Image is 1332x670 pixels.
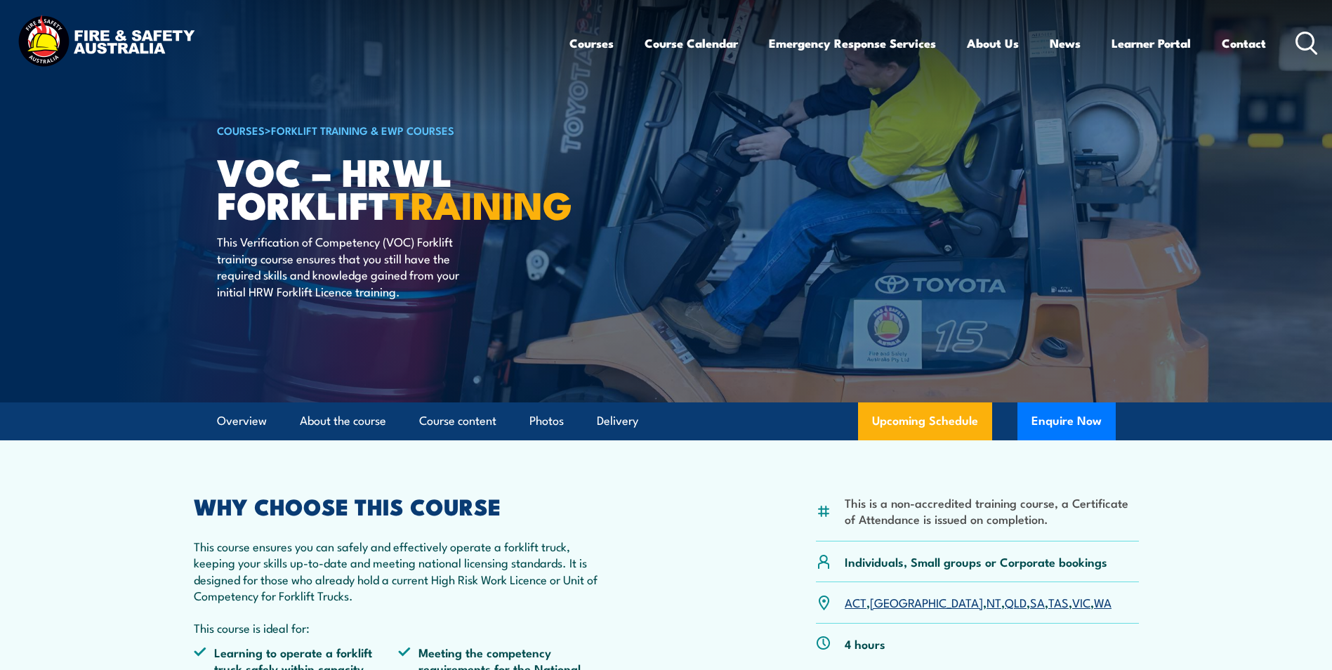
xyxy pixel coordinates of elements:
p: Individuals, Small groups or Corporate bookings [845,553,1107,570]
a: [GEOGRAPHIC_DATA] [870,593,983,610]
a: About Us [967,25,1019,62]
a: Course Calendar [645,25,738,62]
h2: WHY CHOOSE THIS COURSE [194,496,604,515]
h1: VOC – HRWL Forklift [217,155,564,220]
strong: TRAINING [390,174,572,232]
p: This course ensures you can safely and effectively operate a forklift truck, keeping your skills ... [194,538,604,604]
p: 4 hours [845,636,885,652]
a: Upcoming Schedule [858,402,992,440]
a: Forklift Training & EWP Courses [271,122,454,138]
a: TAS [1048,593,1069,610]
a: News [1050,25,1081,62]
a: About the course [300,402,386,440]
a: Contact [1222,25,1266,62]
a: Course content [419,402,496,440]
a: VIC [1072,593,1090,610]
h6: > [217,121,564,138]
p: , , , , , , , [845,594,1112,610]
a: COURSES [217,122,265,138]
a: ACT [845,593,866,610]
a: Courses [569,25,614,62]
button: Enquire Now [1017,402,1116,440]
a: QLD [1005,593,1027,610]
a: Overview [217,402,267,440]
a: WA [1094,593,1112,610]
a: SA [1030,593,1045,610]
p: This Verification of Competency (VOC) Forklift training course ensures that you still have the re... [217,233,473,299]
p: This course is ideal for: [194,619,604,636]
li: This is a non-accredited training course, a Certificate of Attendance is issued on completion. [845,494,1139,527]
a: Photos [529,402,564,440]
a: Delivery [597,402,638,440]
a: Learner Portal [1112,25,1191,62]
a: Emergency Response Services [769,25,936,62]
a: NT [987,593,1001,610]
